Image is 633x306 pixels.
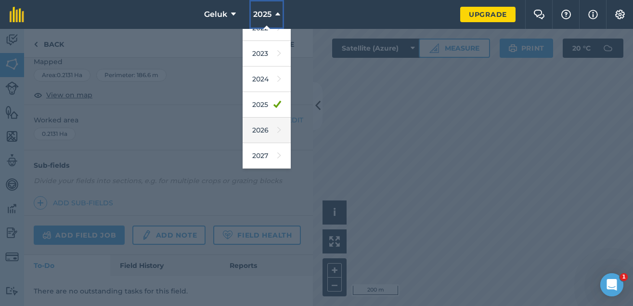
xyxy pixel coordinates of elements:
[243,143,291,169] a: 2027
[600,273,623,296] iframe: Intercom live chat
[243,41,291,67] a: 2023
[243,67,291,92] a: 2024
[460,7,516,22] a: Upgrade
[243,92,291,118] a: 2025
[533,10,545,19] img: Two speech bubbles overlapping with the left bubble in the forefront
[560,10,572,19] img: A question mark icon
[204,9,227,20] span: Geluk
[588,9,598,20] img: svg+xml;base64,PHN2ZyB4bWxucz0iaHR0cDovL3d3dy53My5vcmcvMjAwMC9zdmciIHdpZHRoPSIxNyIgaGVpZ2h0PSIxNy...
[614,10,626,19] img: A cog icon
[253,9,271,20] span: 2025
[10,7,24,22] img: fieldmargin Logo
[243,118,291,143] a: 2026
[620,273,628,281] span: 1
